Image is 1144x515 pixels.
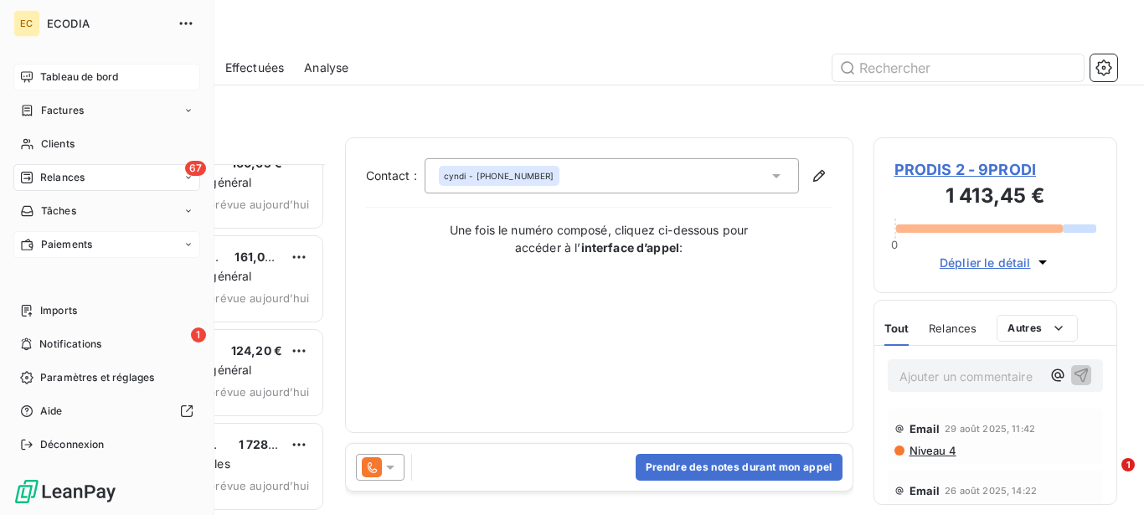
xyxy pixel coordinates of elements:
[40,370,154,385] span: Paramètres et réglages
[13,10,40,37] div: EC
[41,203,76,219] span: Tâches
[209,385,309,399] span: prévue aujourd’hui
[185,161,206,176] span: 67
[13,478,117,505] img: Logo LeanPay
[884,322,910,335] span: Tout
[431,221,766,256] p: Une fois le numéro composé, cliquez ci-dessous pour accéder à l’ :
[209,198,309,211] span: prévue aujourd’hui
[945,486,1037,496] span: 26 août 2025, 14:22
[234,250,283,264] span: 161,08 €
[41,237,92,252] span: Paiements
[832,54,1084,81] input: Rechercher
[40,437,105,452] span: Déconnexion
[929,322,977,335] span: Relances
[40,70,118,85] span: Tableau de bord
[304,59,348,76] span: Analyse
[935,253,1056,272] button: Déplier le détail
[1121,458,1135,471] span: 1
[997,315,1078,342] button: Autres
[444,170,466,182] span: cyndi
[40,170,85,185] span: Relances
[191,327,206,342] span: 1
[910,484,940,497] span: Email
[366,167,425,184] label: Contact :
[41,103,84,118] span: Factures
[47,17,167,30] span: ECODIA
[40,404,63,419] span: Aide
[908,444,956,457] span: Niveau 4
[231,343,282,358] span: 124,20 €
[891,238,898,251] span: 0
[41,136,75,152] span: Clients
[225,59,285,76] span: Effectuées
[945,424,1035,434] span: 29 août 2025, 11:42
[1087,458,1127,498] iframe: Intercom live chat
[636,454,843,481] button: Prendre des notes durant mon appel
[910,422,940,435] span: Email
[209,479,309,492] span: prévue aujourd’hui
[444,170,554,182] div: - [PHONE_NUMBER]
[894,181,1097,214] h3: 1 413,45 €
[209,291,309,305] span: prévue aujourd’hui
[940,254,1031,271] span: Déplier le détail
[894,158,1097,181] span: PRODIS 2 - 9PRODI
[239,437,300,451] span: 1 728,00 €
[13,398,200,425] a: Aide
[40,303,77,318] span: Imports
[39,337,101,352] span: Notifications
[581,240,680,255] strong: interface d’appel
